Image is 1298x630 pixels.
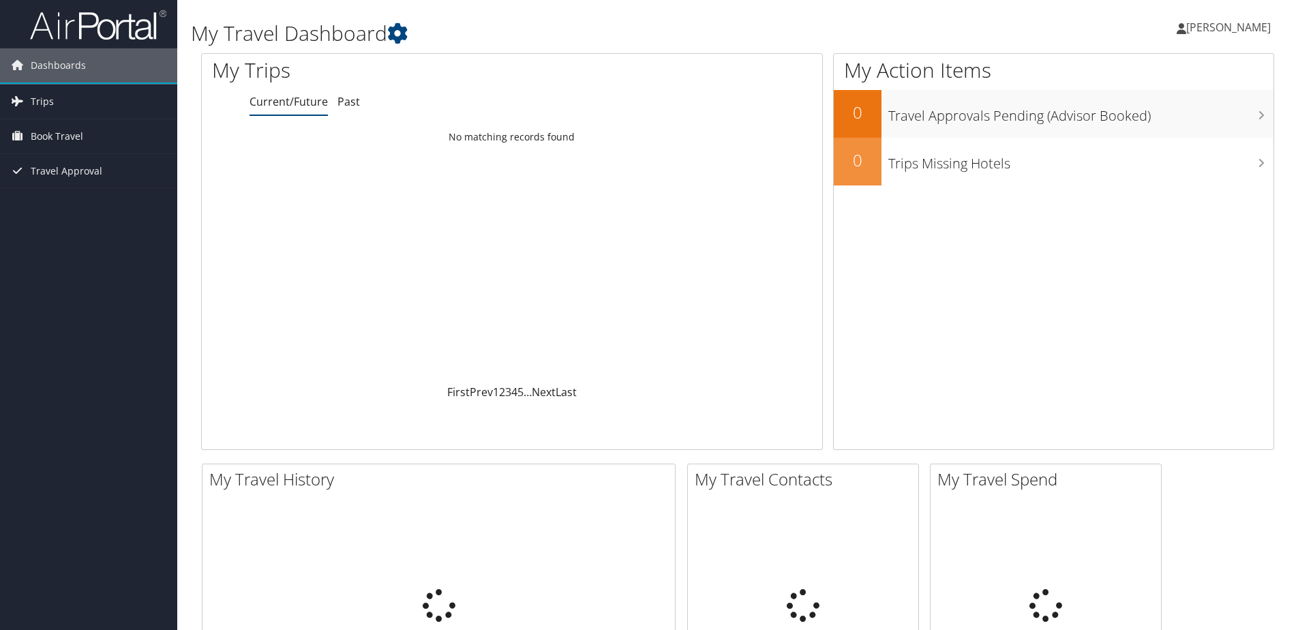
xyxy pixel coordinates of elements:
[31,85,54,119] span: Trips
[209,468,675,491] h2: My Travel History
[31,119,83,153] span: Book Travel
[834,90,1273,138] a: 0Travel Approvals Pending (Advisor Booked)
[834,56,1273,85] h1: My Action Items
[1186,20,1271,35] span: [PERSON_NAME]
[499,385,505,400] a: 2
[834,149,881,172] h2: 0
[202,125,822,149] td: No matching records found
[31,154,102,188] span: Travel Approval
[31,48,86,82] span: Dashboards
[888,100,1273,125] h3: Travel Approvals Pending (Advisor Booked)
[212,56,554,85] h1: My Trips
[505,385,511,400] a: 3
[30,9,166,41] img: airportal-logo.png
[337,94,360,109] a: Past
[191,19,920,48] h1: My Travel Dashboard
[556,385,577,400] a: Last
[834,138,1273,185] a: 0Trips Missing Hotels
[1177,7,1284,48] a: [PERSON_NAME]
[447,385,470,400] a: First
[470,385,493,400] a: Prev
[517,385,524,400] a: 5
[493,385,499,400] a: 1
[937,468,1161,491] h2: My Travel Spend
[250,94,328,109] a: Current/Future
[524,385,532,400] span: …
[511,385,517,400] a: 4
[888,147,1273,173] h3: Trips Missing Hotels
[695,468,918,491] h2: My Travel Contacts
[532,385,556,400] a: Next
[834,101,881,124] h2: 0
